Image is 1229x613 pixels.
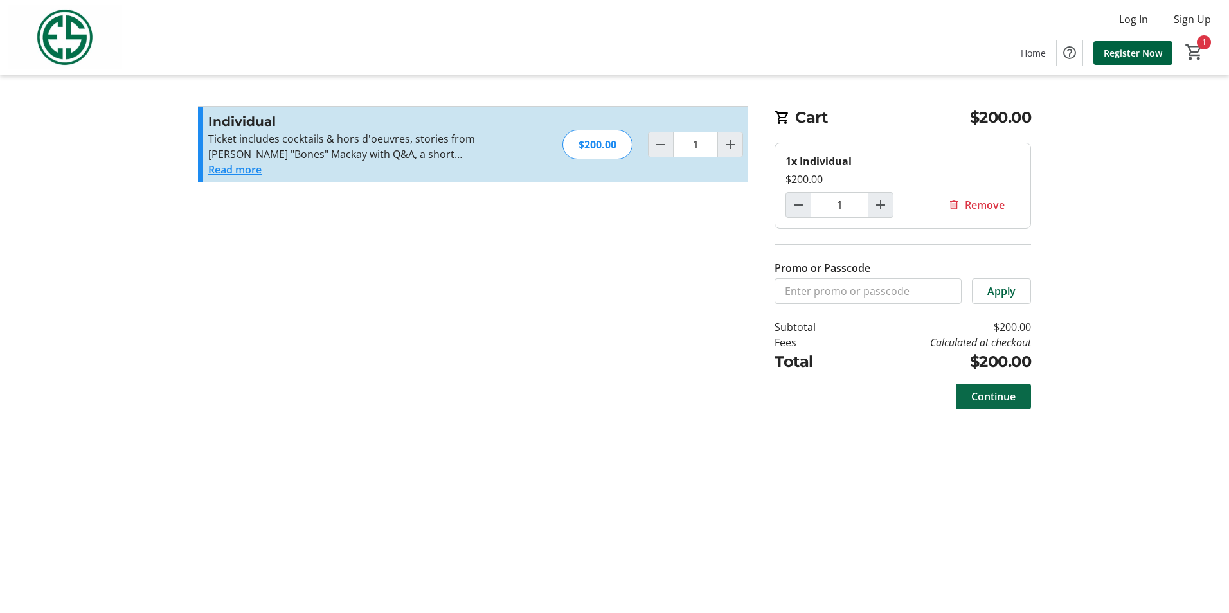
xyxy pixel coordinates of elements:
[1163,9,1221,30] button: Sign Up
[673,132,718,157] input: Individual Quantity
[972,278,1031,304] button: Apply
[785,154,1020,169] div: 1x Individual
[649,132,673,157] button: Decrement by one
[1021,46,1046,60] span: Home
[1119,12,1148,27] span: Log In
[1010,41,1056,65] a: Home
[987,283,1016,299] span: Apply
[1183,40,1206,64] button: Cart
[775,106,1031,132] h2: Cart
[562,130,632,159] div: $200.00
[933,192,1020,218] button: Remove
[849,319,1031,335] td: $200.00
[775,278,962,304] input: Enter promo or passcode
[8,5,122,69] img: Evans Scholars Foundation's Logo
[811,192,868,218] input: Individual Quantity
[971,389,1016,404] span: Continue
[1093,41,1172,65] a: Register Now
[775,319,849,335] td: Subtotal
[208,131,489,162] p: Ticket includes cocktails & hors d'oeuvres, stories from [PERSON_NAME] "Bones" Mackay with Q&A, a...
[208,112,489,131] h3: Individual
[786,193,811,217] button: Decrement by one
[1109,9,1158,30] button: Log In
[965,197,1005,213] span: Remove
[1174,12,1211,27] span: Sign Up
[1104,46,1162,60] span: Register Now
[970,106,1032,129] span: $200.00
[849,335,1031,350] td: Calculated at checkout
[1057,40,1082,66] button: Help
[785,172,1020,187] div: $200.00
[208,162,262,177] button: Read more
[718,132,742,157] button: Increment by one
[775,260,870,276] label: Promo or Passcode
[956,384,1031,409] button: Continue
[868,193,893,217] button: Increment by one
[775,335,849,350] td: Fees
[849,350,1031,373] td: $200.00
[775,350,849,373] td: Total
